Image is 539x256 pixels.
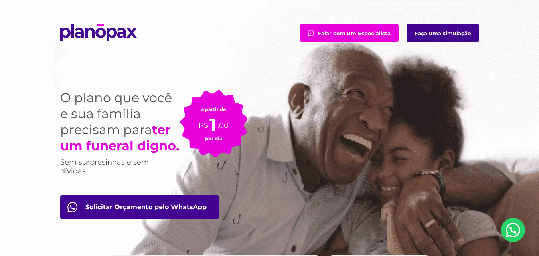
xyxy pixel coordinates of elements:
img: planopax [60,24,137,41]
p: R$ ,00 [199,112,229,131]
a: Faça uma simulação [407,24,479,42]
a: Nosso Whatsapp [501,218,525,242]
h1: O plano que você e sua família precisam para [60,90,180,154]
img: fale com consultor [308,30,314,36]
span: Sem surpresinhas e sem dívidas. [60,158,149,175]
strong: ter um funeral digno. [60,122,179,153]
small: por dia [205,135,222,141]
a: Orçamento pelo WhatsApp btn-orcamento [60,195,219,219]
span: 1 [209,114,216,135]
img: fale com consultor [67,202,77,212]
small: a partir de [201,106,226,112]
a: Falar com um Especialista [300,24,399,42]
